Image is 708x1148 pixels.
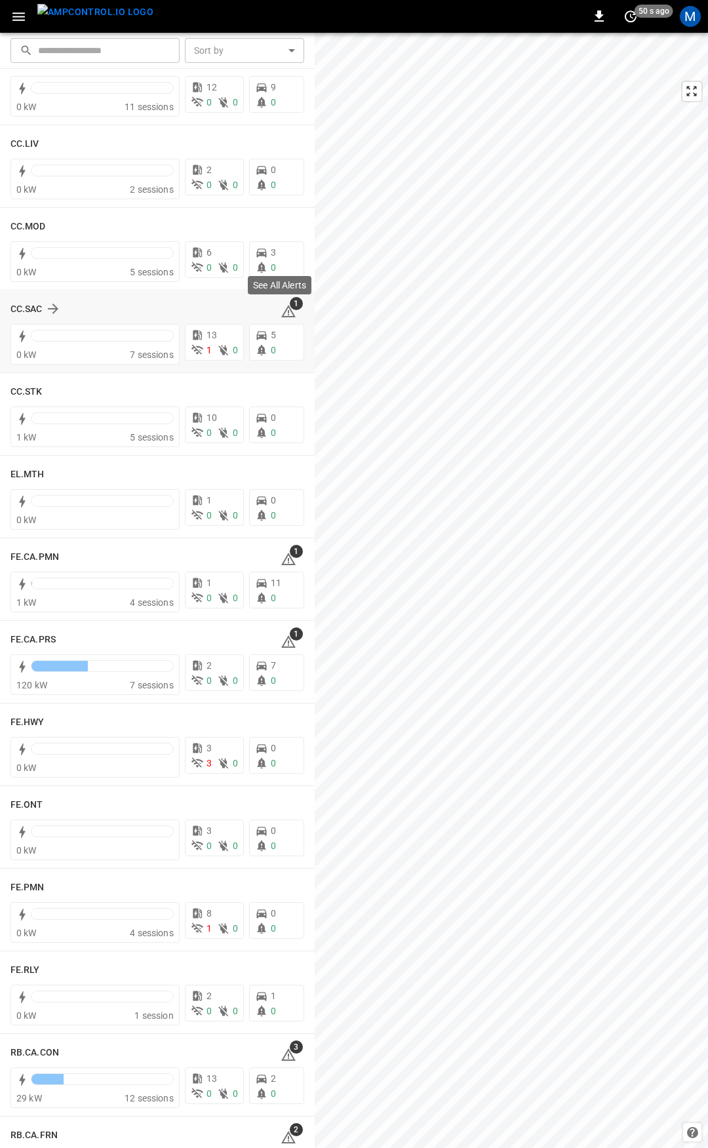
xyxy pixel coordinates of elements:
span: 7 sessions [130,349,174,360]
span: 0 [271,180,276,190]
h6: FE.PMN [10,881,45,895]
span: 0 [233,97,238,108]
span: 0 [206,427,212,438]
span: 120 kW [16,680,47,690]
span: 1 session [134,1010,173,1021]
span: 0 kW [16,267,37,277]
span: 0 [233,180,238,190]
span: 1 kW [16,597,37,608]
span: 5 sessions [130,432,174,443]
span: 0 [271,825,276,836]
h6: FE.HWY [10,715,45,730]
span: 0 [206,97,212,108]
span: 0 kW [16,762,37,773]
span: 0 [206,675,212,686]
span: 0 [206,510,212,521]
span: 0 [271,345,276,355]
h6: CC.SAC [10,302,43,317]
span: 0 [271,923,276,934]
span: 0 [233,758,238,768]
span: 0 [271,97,276,108]
span: 1 [271,991,276,1001]
span: 0 [233,345,238,355]
span: 10 [206,412,217,423]
span: 0 [233,262,238,273]
span: 0 [206,1088,212,1099]
span: 0 [233,675,238,686]
span: 3 [271,247,276,258]
span: 13 [206,1073,217,1084]
span: 0 [271,427,276,438]
span: 4 sessions [130,597,174,608]
span: 12 [206,82,217,92]
h6: EL.MTH [10,467,45,482]
span: 29 kW [16,1093,42,1103]
span: 3 [206,758,212,768]
span: 3 [206,743,212,753]
span: 0 kW [16,184,37,195]
span: 1 [206,923,212,934]
span: 50 s ago [635,5,673,18]
h6: FE.RLY [10,963,40,978]
span: 6 [206,247,212,258]
span: 1 [290,627,303,641]
h6: FE.CA.PRS [10,633,56,647]
span: 0 [233,923,238,934]
span: 13 [206,330,217,340]
span: 0 [271,1006,276,1016]
div: profile-icon [680,6,701,27]
span: 0 [233,593,238,603]
span: 2 [271,1073,276,1084]
span: 0 [233,841,238,851]
span: 0 [206,262,212,273]
span: 0 [233,1088,238,1099]
img: ampcontrol.io logo [37,4,153,20]
span: 0 [271,758,276,768]
span: 2 [290,1123,303,1136]
span: 1 [206,495,212,505]
h6: FE.ONT [10,798,43,812]
span: 0 [271,412,276,423]
span: 2 sessions [130,184,174,195]
span: 12 sessions [125,1093,174,1103]
span: 11 [271,578,281,588]
span: 0 kW [16,515,37,525]
span: 0 [206,1006,212,1016]
span: 0 kW [16,928,37,938]
h6: FE.CA.PMN [10,550,59,564]
span: 0 kW [16,845,37,856]
span: 5 sessions [130,267,174,277]
span: 9 [271,82,276,92]
span: 0 [271,262,276,273]
span: 2 [206,165,212,175]
h6: CC.LIV [10,137,39,151]
span: 0 [206,593,212,603]
span: 0 kW [16,349,37,360]
canvas: Map [315,33,708,1148]
span: 0 [206,841,212,851]
h6: CC.MOD [10,220,46,234]
span: 3 [290,1040,303,1054]
h6: CC.STK [10,385,43,399]
span: 0 [271,675,276,686]
span: 0 [271,495,276,505]
h6: RB.CA.CON [10,1046,59,1060]
span: 0 [271,510,276,521]
span: 1 kW [16,432,37,443]
span: 1 [206,578,212,588]
span: 0 [233,510,238,521]
span: 3 [206,825,212,836]
span: 1 [290,545,303,558]
button: set refresh interval [620,6,641,27]
span: 0 [271,743,276,753]
span: 0 kW [16,102,37,112]
span: 2 [206,660,212,671]
span: 1 [206,345,212,355]
span: 0 [271,1088,276,1099]
p: See All Alerts [253,279,306,292]
span: 0 [206,180,212,190]
span: 0 [233,1006,238,1016]
span: 0 [233,427,238,438]
span: 0 kW [16,1010,37,1021]
span: 1 [290,297,303,310]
